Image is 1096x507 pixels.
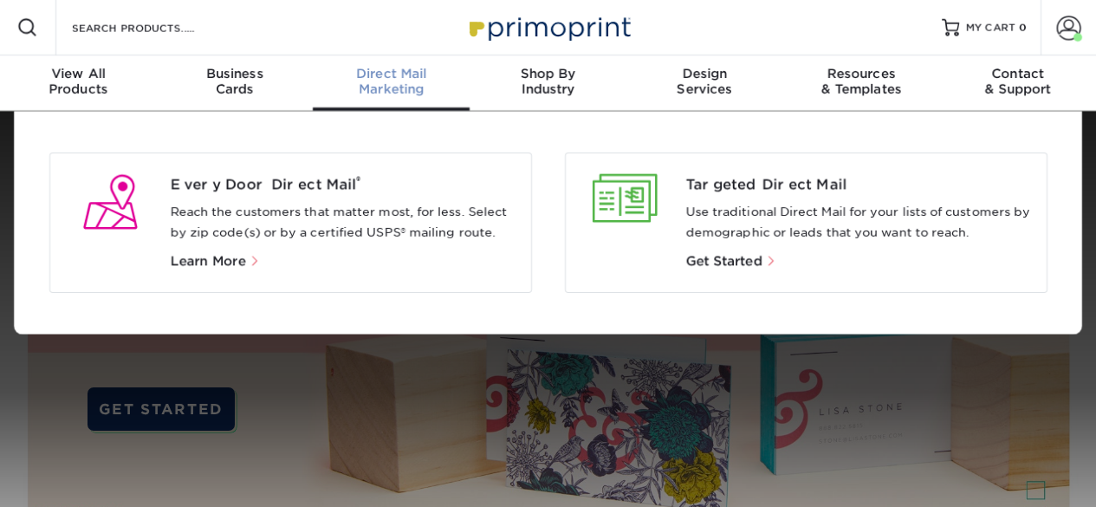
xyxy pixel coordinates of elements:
[939,55,1096,111] a: Contact& Support
[685,253,762,269] span: Get Started
[470,66,626,97] div: Industry
[685,174,1033,195] a: Targeted Direct Mail
[170,174,517,195] span: Every Door Direct Mail
[170,255,267,268] a: Learn More
[685,255,776,268] a: Get Started
[356,173,360,186] sup: ®
[783,55,940,111] a: Resources& Templates
[783,66,940,81] span: Resources
[626,66,783,97] div: Services
[157,66,314,97] div: Cards
[313,66,470,81] span: Direct Mail
[783,66,940,97] div: & Templates
[462,9,635,46] img: Primoprint
[170,253,245,269] span: Learn More
[157,66,314,81] span: Business
[685,202,1033,244] p: Use traditional Direct Mail for your lists of customers by demographic or leads that you want to ...
[1019,22,1027,34] span: 0
[170,174,517,195] a: Every Door Direct Mail®
[313,66,470,97] div: Marketing
[626,66,783,81] span: Design
[626,55,783,111] a: DesignServices
[966,21,1015,36] span: MY CART
[939,66,1096,81] span: Contact
[70,17,239,38] input: SEARCH PRODUCTS.....
[939,66,1096,97] div: & Support
[157,55,314,111] a: BusinessCards
[313,55,470,111] a: Direct MailMarketing
[470,66,626,81] span: Shop By
[170,202,517,244] p: Reach the customers that matter most, for less. Select by zip code(s) or by a certified USPS® mai...
[470,55,626,111] a: Shop ByIndustry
